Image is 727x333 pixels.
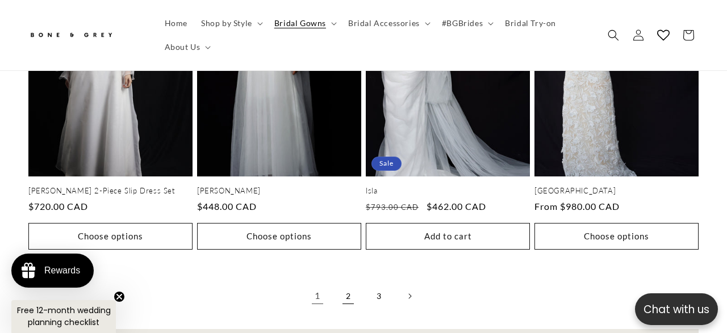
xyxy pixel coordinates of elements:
[397,284,422,309] a: Next page
[274,18,326,28] span: Bridal Gowns
[28,186,193,196] a: [PERSON_NAME] 2-Piece Slip Dress Set
[341,11,435,35] summary: Bridal Accessories
[28,223,193,250] button: Choose options
[534,223,699,250] button: Choose options
[197,223,361,250] button: Choose options
[17,305,111,328] span: Free 12-month wedding planning checklist
[498,11,563,35] a: Bridal Try-on
[366,186,530,196] a: Isla
[366,223,530,250] button: Add to cart
[635,293,718,325] button: Open chatbox
[601,23,626,48] summary: Search
[336,284,361,309] a: Page 2
[366,284,391,309] a: Page 3
[158,11,194,35] a: Home
[268,11,341,35] summary: Bridal Gowns
[435,11,498,35] summary: #BGBrides
[165,18,187,28] span: Home
[158,35,216,59] summary: About Us
[505,18,556,28] span: Bridal Try-on
[348,18,420,28] span: Bridal Accessories
[635,301,718,318] p: Chat with us
[24,22,147,49] a: Bone and Grey Bridal
[534,186,699,196] a: [GEOGRAPHIC_DATA]
[201,18,252,28] span: Shop by Style
[165,42,200,52] span: About Us
[305,284,330,309] a: Page 1
[197,186,361,196] a: [PERSON_NAME]
[11,300,116,333] div: Free 12-month wedding planning checklistClose teaser
[442,18,483,28] span: #BGBrides
[44,265,80,276] div: Rewards
[28,284,699,309] nav: Pagination
[28,26,114,45] img: Bone and Grey Bridal
[114,291,125,302] button: Close teaser
[194,11,268,35] summary: Shop by Style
